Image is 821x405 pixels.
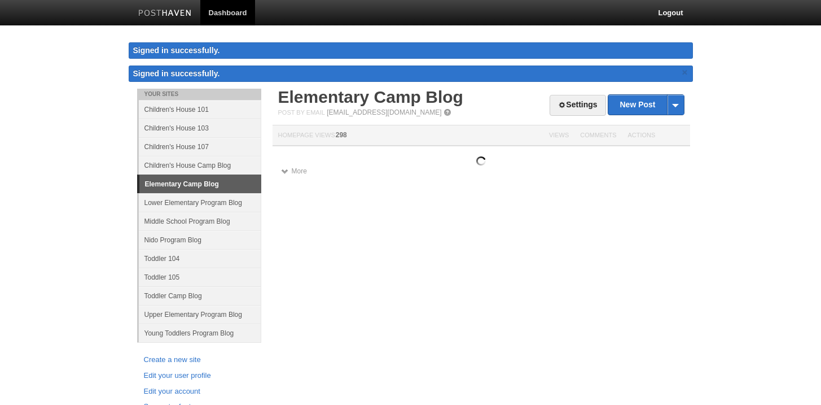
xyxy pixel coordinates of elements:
[680,66,690,80] a: ×
[138,10,192,18] img: Posthaven-bar
[574,125,622,146] th: Comments
[133,69,220,78] span: Signed in successfully.
[139,305,261,324] a: Upper Elementary Program Blog
[139,212,261,230] a: Middle School Program Blog
[278,109,325,116] span: Post by Email
[139,286,261,305] a: Toddler Camp Blog
[622,125,690,146] th: Actions
[139,156,261,175] a: Children's House Camp Blog
[139,268,261,286] a: Toddler 105
[543,125,574,146] th: Views
[139,119,261,137] a: Children's House 103
[281,167,307,175] a: More
[608,95,683,115] a: New Post
[144,370,254,382] a: Edit your user profile
[139,137,261,156] a: Children's House 107
[327,108,441,116] a: [EMAIL_ADDRESS][DOMAIN_NAME]
[476,156,486,166] img: loading.gif
[137,89,261,100] li: Your Sites
[139,100,261,119] a: Children's House 101
[139,324,261,342] a: Young Toddlers Program Blog
[550,95,605,116] a: Settings
[273,125,543,146] th: Homepage Views
[139,230,261,249] a: Nido Program Blog
[336,131,347,139] span: 298
[139,175,261,193] a: Elementary Camp Blog
[144,354,254,366] a: Create a new site
[139,193,261,212] a: Lower Elementary Program Blog
[278,88,463,106] a: Elementary Camp Blog
[139,249,261,268] a: Toddler 104
[129,42,693,59] div: Signed in successfully.
[144,386,254,398] a: Edit your account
